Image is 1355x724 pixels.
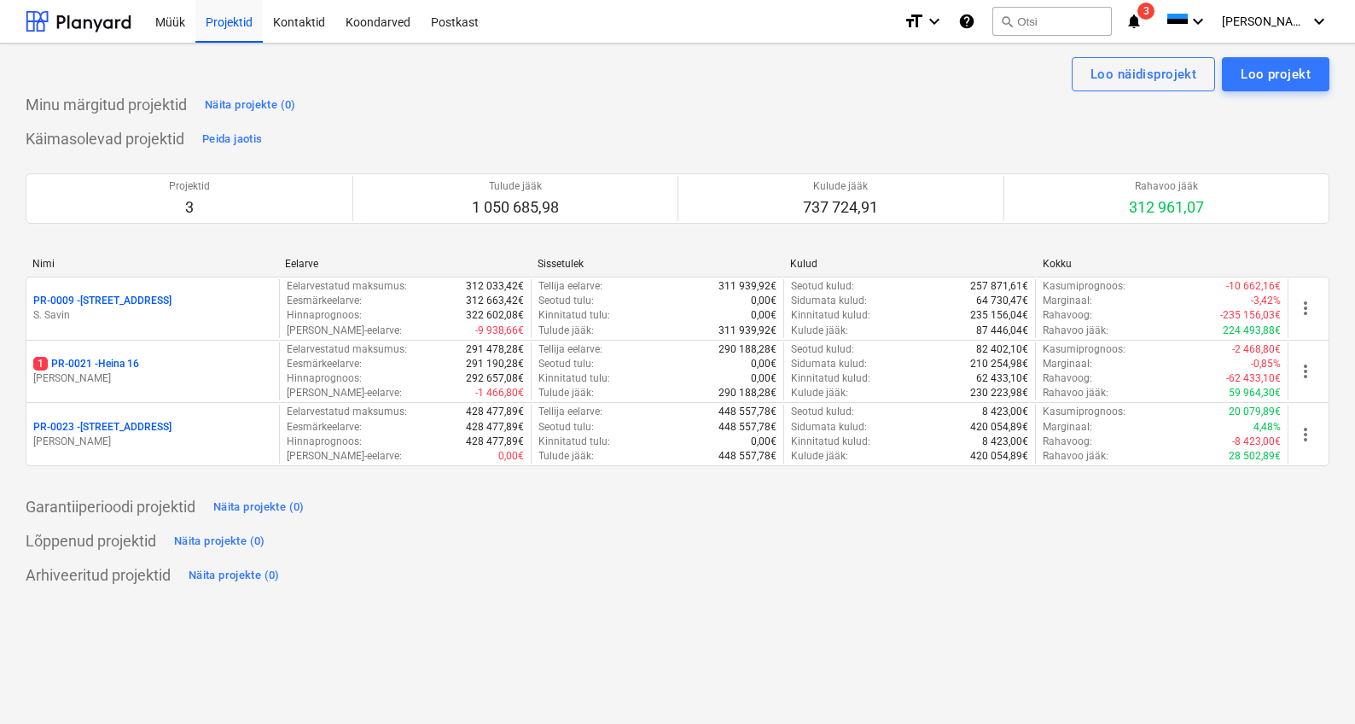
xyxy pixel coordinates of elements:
p: [PERSON_NAME]-eelarve : [287,324,402,338]
p: 290 188,28€ [718,386,776,400]
p: -235 156,03€ [1220,308,1281,323]
p: [PERSON_NAME] [33,371,272,386]
p: 448 557,78€ [718,420,776,435]
div: PR-0009 -[STREET_ADDRESS]S. Savin [33,294,272,323]
p: 312 033,42€ [466,279,524,294]
p: Kulude jääk : [791,386,848,400]
span: more_vert [1295,298,1316,318]
p: Lõppenud projektid [26,531,156,552]
p: -1 466,80€ [475,386,524,400]
button: Loo näidisprojekt [1072,57,1215,91]
p: -2 468,80€ [1232,342,1281,357]
p: Kulude jääk : [791,324,848,338]
span: 1 [33,357,48,371]
p: 292 657,08€ [466,371,524,386]
p: PR-0009 - [STREET_ADDRESS] [33,294,172,308]
p: Tellija eelarve : [538,279,602,294]
p: [PERSON_NAME] [33,435,272,449]
i: notifications [1125,11,1143,32]
p: Sidumata kulud : [791,294,867,308]
p: Hinnaprognoos : [287,308,362,323]
p: 312 663,42€ [466,294,524,308]
p: 428 477,89€ [466,420,524,435]
p: Kinnitatud kulud : [791,435,870,449]
p: Rahavoog : [1043,308,1092,323]
p: Tellija eelarve : [538,405,602,419]
p: Kasumiprognoos : [1043,279,1125,294]
p: 210 254,98€ [970,357,1028,371]
p: -62 433,10€ [1226,371,1281,386]
p: 0,00€ [751,357,776,371]
p: Kinnitatud tulu : [538,435,610,449]
div: Peida jaotis [202,130,262,149]
p: Minu märgitud projektid [26,95,187,115]
p: 82 402,10€ [976,342,1028,357]
p: Kinnitatud tulu : [538,371,610,386]
p: Kulude jääk : [791,449,848,464]
p: Marginaal : [1043,294,1092,308]
button: Otsi [992,7,1112,36]
p: 428 477,89€ [466,405,524,419]
p: Sidumata kulud : [791,420,867,435]
span: more_vert [1295,424,1316,445]
p: Tulude jääk : [538,324,594,338]
button: Näita projekte (0) [170,528,270,555]
p: 8 423,00€ [982,435,1028,449]
p: Rahavoog : [1043,435,1092,449]
p: Käimasolevad projektid [26,129,184,149]
p: 420 054,89€ [970,449,1028,464]
p: 8 423,00€ [982,405,1028,419]
p: Rahavoo jääk : [1043,324,1108,338]
p: Hinnaprognoos : [287,435,362,449]
div: Loo projekt [1241,63,1311,85]
p: 420 054,89€ [970,420,1028,435]
p: Arhiveeritud projektid [26,565,171,586]
p: 28 502,89€ [1229,449,1281,464]
p: Seotud kulud : [791,279,854,294]
p: 291 190,28€ [466,357,524,371]
p: Kinnitatud kulud : [791,371,870,386]
p: Marginaal : [1043,357,1092,371]
p: -10 662,16€ [1226,279,1281,294]
p: PR-0023 - [STREET_ADDRESS] [33,420,172,435]
p: S. Savin [33,308,272,323]
p: 1 050 685,98 [472,197,559,218]
div: PR-0023 -[STREET_ADDRESS][PERSON_NAME] [33,420,272,449]
p: Eelarvestatud maksumus : [287,405,407,419]
button: Näita projekte (0) [209,493,309,521]
p: Kulude jääk [803,179,878,194]
span: search [1000,15,1014,28]
div: Näita projekte (0) [189,566,280,586]
button: Näita projekte (0) [184,562,284,589]
div: 1PR-0021 -Heina 16[PERSON_NAME] [33,357,272,386]
p: 448 557,78€ [718,405,776,419]
p: Hinnaprognoos : [287,371,362,386]
p: Seotud kulud : [791,405,854,419]
p: Rahavoo jääk [1129,179,1204,194]
p: Eesmärkeelarve : [287,294,362,308]
p: PR-0021 - Heina 16 [33,357,139,371]
p: 428 477,89€ [466,435,524,449]
p: 4,48% [1253,420,1281,435]
div: Kokku [1043,258,1282,270]
p: Garantiiperioodi projektid [26,497,195,517]
div: Chat Widget [1270,642,1355,724]
p: 257 871,61€ [970,279,1028,294]
p: -0,85% [1251,357,1281,371]
p: Rahavoog : [1043,371,1092,386]
p: Kinnitatud tulu : [538,308,610,323]
p: Eelarvestatud maksumus : [287,342,407,357]
p: Seotud tulu : [538,294,594,308]
p: 224 493,88€ [1223,324,1281,338]
div: Loo näidisprojekt [1090,63,1196,85]
p: Tellija eelarve : [538,342,602,357]
button: Loo projekt [1222,57,1329,91]
div: Kulud [790,258,1029,270]
p: [PERSON_NAME]-eelarve : [287,449,402,464]
div: Näita projekte (0) [213,498,305,517]
p: 737 724,91 [803,197,878,218]
p: 0,00€ [751,294,776,308]
p: 290 188,28€ [718,342,776,357]
span: more_vert [1295,361,1316,382]
p: 230 223,98€ [970,386,1028,400]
